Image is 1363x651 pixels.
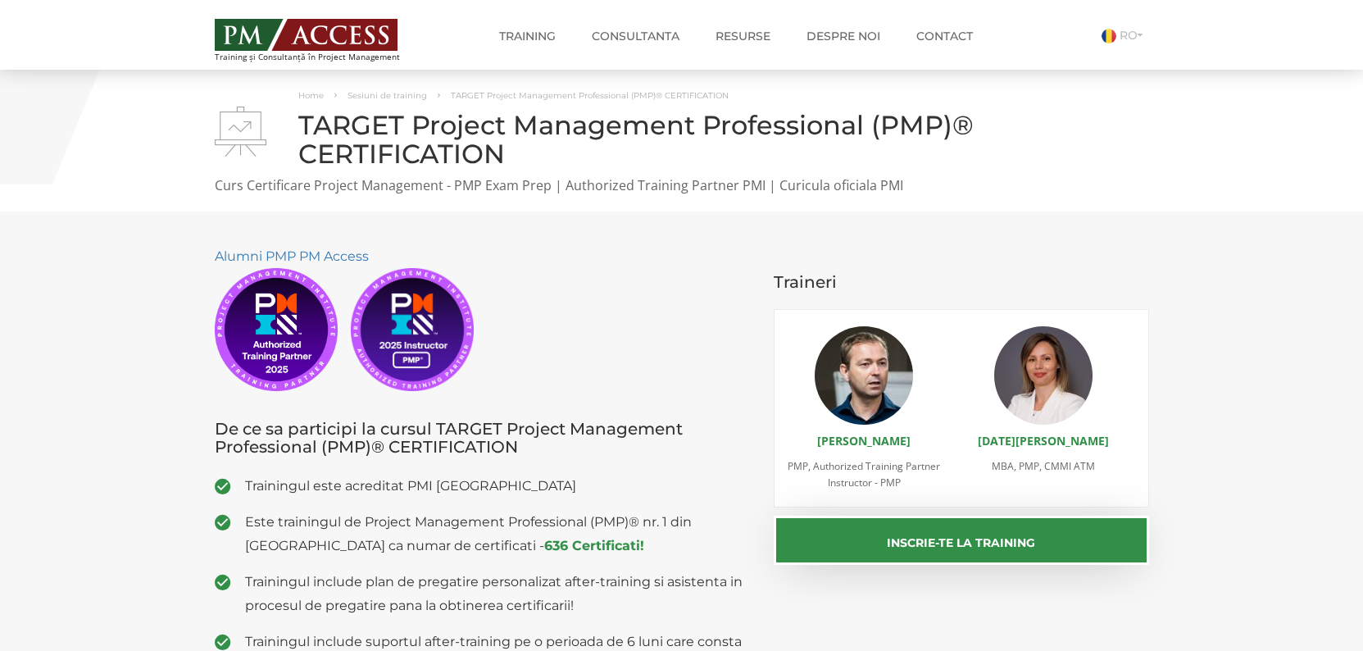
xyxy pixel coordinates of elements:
[245,570,750,617] span: Trainingul include plan de pregatire personalizat after-training si asistenta in procesul de preg...
[544,538,644,553] a: 636 Certificati!
[774,273,1149,291] h3: Traineri
[245,510,750,558] span: Este trainingul de Project Management Professional (PMP)® nr. 1 din [GEOGRAPHIC_DATA] ca numar de...
[348,90,427,101] a: Sesiuni de training
[215,420,750,456] h3: De ce sa participi la cursul TARGET Project Management Professional (PMP)® CERTIFICATION
[215,111,1149,168] h1: TARGET Project Management Professional (PMP)® CERTIFICATION
[487,20,568,52] a: Training
[215,19,398,51] img: PM ACCESS - Echipa traineri si consultanti certificati PMP: Narciss Popescu, Mihai Olaru, Monica ...
[703,20,783,52] a: Resurse
[215,52,430,61] span: Training și Consultanță în Project Management
[904,20,985,52] a: Contact
[1102,28,1149,43] a: RO
[215,248,369,264] a: Alumni PMP PM Access
[794,20,893,52] a: Despre noi
[579,20,692,52] a: Consultanta
[978,433,1109,448] a: [DATE][PERSON_NAME]
[215,107,266,157] img: TARGET Project Management Professional (PMP)® CERTIFICATION
[992,459,1095,473] span: MBA, PMP, CMMI ATM
[774,516,1149,565] button: Inscrie-te la training
[245,474,750,498] span: Trainingul este acreditat PMI [GEOGRAPHIC_DATA]
[298,90,324,101] a: Home
[451,90,729,101] span: TARGET Project Management Professional (PMP)® CERTIFICATION
[817,433,911,448] a: [PERSON_NAME]
[215,14,430,61] a: Training și Consultanță în Project Management
[788,459,940,489] span: PMP, Authorized Training Partner Instructor - PMP
[1102,29,1116,43] img: Romana
[215,176,1149,195] p: Curs Certificare Project Management - PMP Exam Prep | Authorized Training Partner PMI | Curicula ...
